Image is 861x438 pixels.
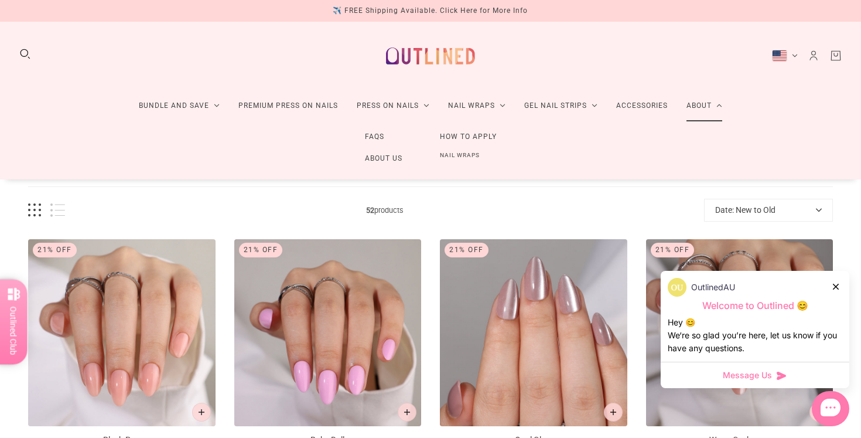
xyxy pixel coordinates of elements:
[651,243,695,257] div: 21% Off
[809,403,828,422] button: Add to cart
[421,148,498,163] a: Nail Wraps
[346,126,403,148] a: FAQs
[398,403,416,422] button: Add to cart
[604,403,623,422] button: Add to cart
[723,369,772,381] span: Message Us
[607,90,677,121] a: Accessories
[229,90,347,121] a: Premium Press On Nails
[366,206,374,215] b: 52
[50,203,65,217] button: List view
[772,50,798,62] button: United States
[829,49,842,62] a: Cart
[668,316,842,355] div: Hey 😊 We‘re so glad you’re here, let us know if you have any questions.
[704,199,833,222] button: Date: New to Old
[192,403,211,422] button: Add to cart
[677,90,732,121] a: About
[445,243,488,257] div: 21% Off
[379,31,482,81] a: Outlined
[33,243,77,257] div: 21% Off
[65,204,704,216] span: products
[668,300,842,312] p: Welcome to Outlined 😊
[668,278,686,297] img: data:image/png;base64,iVBORw0KGgoAAAANSUhEUgAAACQAAAAkCAYAAADhAJiYAAAAAXNSR0IArs4c6QAAArdJREFUWEf...
[333,5,528,17] div: ✈️ FREE Shipping Available. Click Here for More Info
[439,90,515,121] a: Nail Wraps
[28,203,41,217] button: Grid view
[129,90,229,121] a: Bundle and Save
[807,49,820,62] a: Account
[239,243,283,257] div: 21% Off
[421,126,515,148] a: How to Apply
[346,148,421,169] a: About Us
[515,90,607,121] a: Gel Nail Strips
[19,47,32,60] button: Search
[691,281,735,294] p: OutlinedAU
[347,90,439,121] a: Press On Nails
